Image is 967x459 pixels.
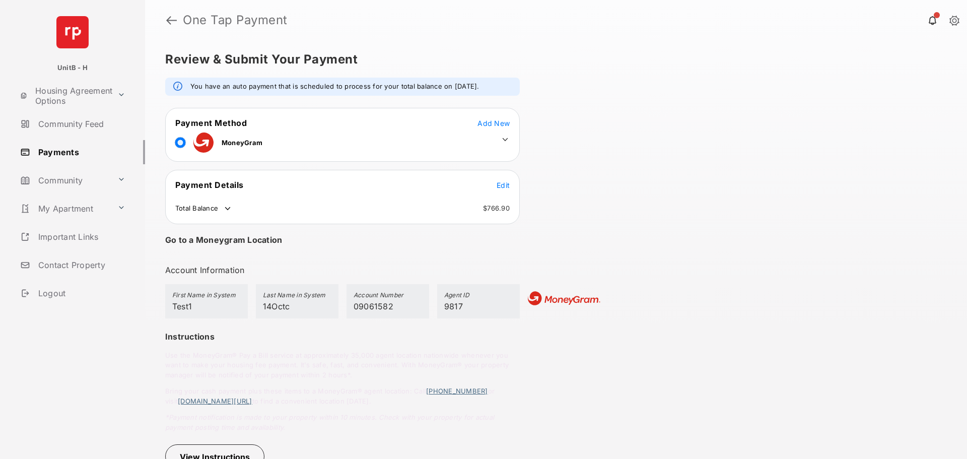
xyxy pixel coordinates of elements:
a: Community [16,168,113,192]
h5: Agent ID [444,291,513,301]
h3: Instructions [165,331,520,343]
span: 09061582 [354,301,393,311]
a: My Apartment [16,196,113,221]
a: [PHONE_NUMBER] [426,387,488,395]
span: 14Octc [263,301,290,311]
h5: Account Number [354,291,422,301]
button: Add New [477,118,510,128]
span: Edit [497,181,510,189]
p: Use the MoneyGram® Pay a Bill service at approximately 35,000 agent location nationwide whenever ... [165,351,520,380]
a: Important Links [16,225,129,249]
button: Edit [497,180,510,190]
strong: One Tap Payment [183,14,288,26]
span: Test1 [172,301,192,311]
p: UnitB - H [57,63,88,73]
h5: First Name in System [172,291,241,301]
span: Payment Details [175,180,244,190]
span: Payment Method [175,118,247,128]
h3: Account Information [165,264,520,276]
span: MoneyGram [222,139,262,147]
a: Payments [16,140,145,164]
h5: Last Name in System [263,291,331,301]
em: You have an auto payment that is scheduled to process for your total balance on [DATE]. [190,82,479,92]
span: 9817 [444,301,463,311]
h5: Review & Submit Your Payment [165,53,939,65]
a: Contact Property [16,253,145,277]
p: Bring your cash payment plus these items to a MoneyGram® agent location: Call or visit to find a ... [165,386,520,406]
td: $766.90 [482,204,510,213]
a: Community Feed [16,112,145,136]
td: Total Balance [175,204,233,214]
em: *Payment notification is made to your property within 10 minutes. Check with your property for ac... [165,413,494,431]
a: Housing Agreement Options [16,84,113,108]
a: Logout [16,281,145,305]
h4: Go to a Moneygram Location [165,235,282,245]
img: svg+xml;base64,PHN2ZyB4bWxucz0iaHR0cDovL3d3dy53My5vcmcvMjAwMC9zdmciIHdpZHRoPSI2NCIgaGVpZ2h0PSI2NC... [56,16,89,48]
span: Add New [477,119,510,127]
a: [DOMAIN_NAME][URL] [178,397,252,405]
